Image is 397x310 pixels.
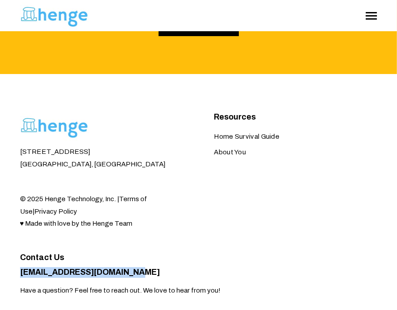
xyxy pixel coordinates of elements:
div: Navigation Menu [214,123,377,166]
nav: Main menu [366,12,377,20]
h6: Contact Us [20,252,360,263]
a: Home Survival Guide [214,133,280,140]
a: Privacy Policy [34,208,77,215]
h6: Resources [214,112,377,123]
img: Henge-Full-Logo-Blue [20,1,89,30]
a: About You [214,149,246,156]
a: [EMAIL_ADDRESS][DOMAIN_NAME] [20,268,160,277]
a: Terms of Use [20,195,147,215]
img: Henge-Full-Logo-Blue [20,112,89,141]
p: © 2025 Henge Technology, Inc. | | ♥ Made with love by the Henge Team [20,193,183,230]
p: Have a question? Feel free to reach out. We love to hear from you! [20,285,360,297]
p: [STREET_ADDRESS] [GEOGRAPHIC_DATA], [GEOGRAPHIC_DATA] [20,146,183,171]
